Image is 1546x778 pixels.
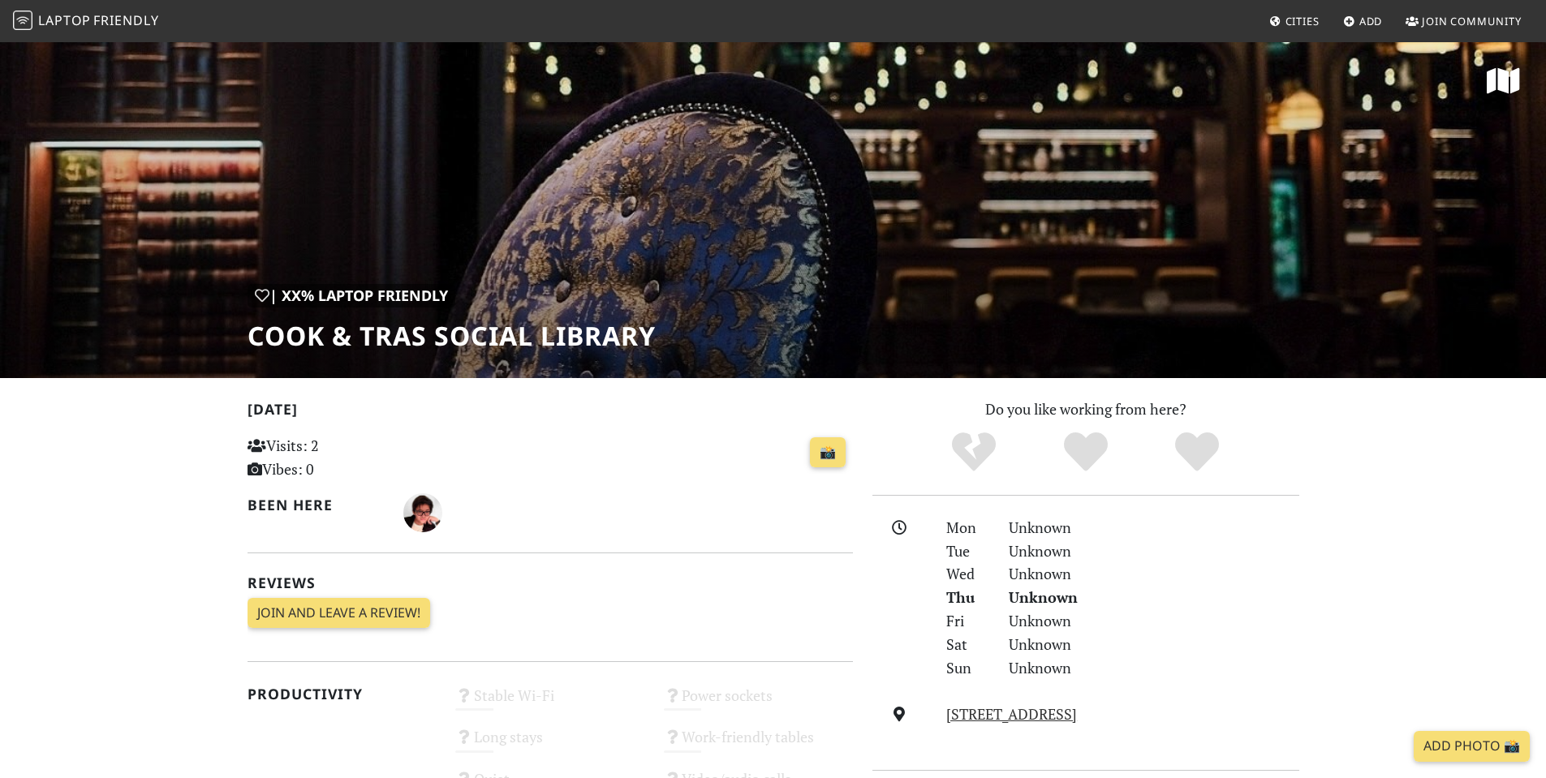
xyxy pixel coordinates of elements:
[1359,14,1383,28] span: Add
[999,586,1309,609] div: Unknown
[248,434,437,481] p: Visits: 2 Vibes: 0
[937,656,998,680] div: Sun
[946,704,1077,724] a: [STREET_ADDRESS]
[999,516,1309,539] div: Unknown
[654,682,863,724] div: Power sockets
[248,284,455,307] div: | XX% Laptop Friendly
[248,598,430,629] a: Join and leave a review!
[1141,430,1253,475] div: Definitely!
[918,430,1030,475] div: No
[248,320,656,351] h1: Cook & Tras Social Library
[446,682,654,724] div: Stable Wi-Fi
[999,656,1309,680] div: Unknown
[248,686,437,703] h2: Productivity
[937,516,998,539] div: Mon
[38,11,91,29] span: Laptop
[1422,14,1522,28] span: Join Community
[13,11,32,30] img: LaptopFriendly
[1399,6,1528,36] a: Join Community
[248,401,853,424] h2: [DATE]
[1414,731,1530,762] a: Add Photo 📸
[999,633,1309,656] div: Unknown
[999,539,1309,563] div: Unknown
[1263,6,1326,36] a: Cities
[937,586,998,609] div: Thu
[403,501,442,521] span: Albert Soerjonoto
[13,7,159,36] a: LaptopFriendly LaptopFriendly
[1337,6,1389,36] a: Add
[872,398,1299,421] p: Do you like working from here?
[810,437,846,468] a: 📸
[446,724,654,765] div: Long stays
[937,539,998,563] div: Tue
[1030,430,1142,475] div: Yes
[654,724,863,765] div: Work-friendly tables
[937,562,998,586] div: Wed
[248,496,385,514] h2: Been here
[937,609,998,633] div: Fri
[93,11,158,29] span: Friendly
[937,633,998,656] div: Sat
[248,574,853,591] h2: Reviews
[1285,14,1320,28] span: Cities
[999,562,1309,586] div: Unknown
[403,493,442,532] img: 2075-albert.jpg
[999,609,1309,633] div: Unknown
